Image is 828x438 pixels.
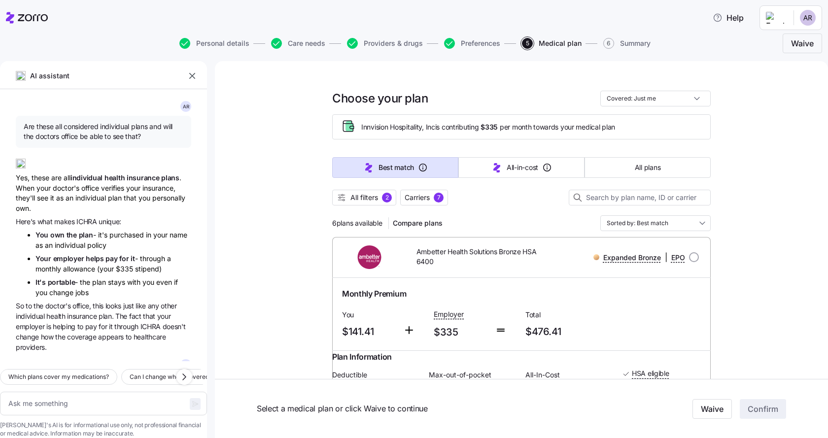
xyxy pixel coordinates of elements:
[16,159,26,168] img: ai-icon.png
[701,403,724,415] span: Waive
[444,38,500,49] button: Preferences
[16,71,26,81] img: ai-icon.png
[340,245,401,269] img: Ambetter
[24,122,183,142] span: Are these all considered individual plans and will the doctors office be able to see that?
[400,190,448,205] button: Carriers7
[332,190,396,205] button: All filters2
[791,37,814,49] span: Waive
[8,372,109,382] span: Which plans cover my medications?
[766,12,786,24] img: Employer logo
[800,10,816,26] img: 822386113fc9d91010529d04cc692d6d
[603,38,651,49] button: 6Summary
[434,193,444,202] div: 7
[257,403,607,415] span: Select a medical plan or click Waive to continue
[748,403,778,415] span: Confirm
[271,38,325,49] button: Care needs
[434,324,487,340] span: $335
[16,302,185,351] span: So to the doctor's office, this looks just like any other individual health insurance plan. The f...
[177,38,249,49] a: Personal details
[389,215,447,231] button: Compare plans
[345,38,423,49] a: Providers & drugs
[347,38,423,49] button: Providers & drugs
[35,253,191,274] li: - through a monthly allowance (your $335 stipend)
[692,399,732,419] button: Waive
[35,231,93,239] span: You own the plan
[740,399,786,419] button: Confirm
[783,34,822,53] button: Waive
[671,253,685,263] span: EPO
[361,122,615,132] span: Innvision Hospitality, Inc is contributing per month towards your medical plan
[600,215,711,231] input: Order by dropdown
[525,370,560,380] span: All-In-Cost
[269,38,325,49] a: Care needs
[332,370,367,380] span: Deductible
[35,254,135,263] span: Your employer helps pay for it
[434,309,464,319] span: Employer
[35,278,75,286] span: It's portable
[632,369,669,378] span: HSA eligible
[382,193,392,202] div: 2
[332,351,392,363] span: Plan Information
[522,38,533,49] span: 5
[713,12,744,24] span: Help
[393,218,443,228] span: Compare plans
[364,40,423,47] span: Providers & drugs
[525,324,609,340] span: $476.41
[332,91,428,106] h1: Choose your plan
[70,173,179,182] span: individual health insurance plans
[525,310,609,320] span: Total
[35,230,191,250] li: - it's purchased in your name as an individual policy
[121,369,267,385] button: Can I change who's covered after enrollment?
[16,151,191,213] div: Yes, these are all . When your doctor's office verifies your insurance, they'll see it as an indi...
[481,122,498,132] span: $335
[16,217,121,226] span: Here's what makes ICHRA unique:
[288,40,325,47] span: Care needs
[442,38,500,49] a: Preferences
[342,288,406,300] span: Monthly Premium
[332,218,382,228] span: 6 plans available
[179,38,249,49] button: Personal details
[593,251,685,264] div: |
[539,40,582,47] span: Medical plan
[196,40,249,47] span: Personal details
[461,40,500,47] span: Preferences
[30,70,70,81] span: AI assistant
[522,38,582,49] button: 5Medical plan
[342,324,395,340] span: $141.41
[416,247,548,267] span: Ambetter Health Solutions Bronze HSA 6400
[350,193,378,202] span: All filters
[35,277,191,298] li: - the plan stays with you even if you change jobs
[405,193,430,202] span: Carriers
[520,38,582,49] a: 5Medical plan
[130,372,258,382] span: Can I change who's covered after enrollment?
[705,8,752,28] button: Help
[635,163,660,172] span: All plans
[603,38,614,49] span: 6
[507,163,538,172] span: All-in-cost
[379,163,414,172] span: Best match
[429,370,491,380] span: Max-out-of-pocket
[183,104,189,109] span: A R
[620,40,651,47] span: Summary
[603,253,661,263] span: Expanded Bronze
[342,310,395,320] span: You
[569,190,711,205] input: Search by plan name, ID or carrier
